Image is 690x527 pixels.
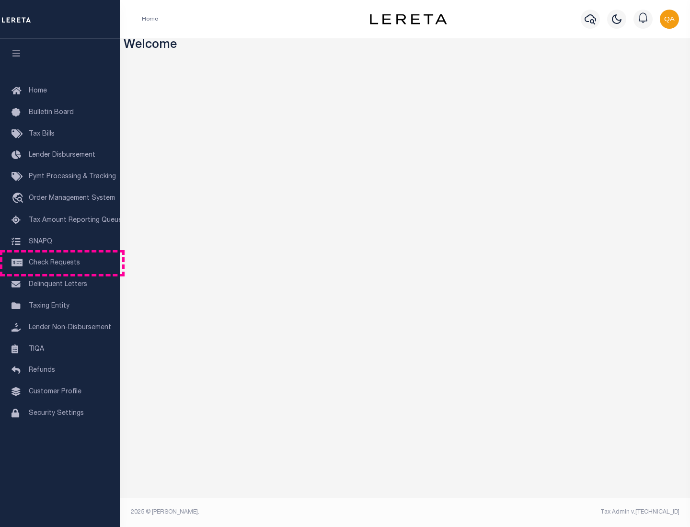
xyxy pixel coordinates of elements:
[29,367,55,374] span: Refunds
[29,345,44,352] span: TIQA
[29,152,95,159] span: Lender Disbursement
[124,508,405,516] div: 2025 © [PERSON_NAME].
[370,14,447,24] img: logo-dark.svg
[29,238,52,245] span: SNAPQ
[29,109,74,116] span: Bulletin Board
[29,88,47,94] span: Home
[29,173,116,180] span: Pymt Processing & Tracking
[660,10,679,29] img: svg+xml;base64,PHN2ZyB4bWxucz0iaHR0cDovL3d3dy53My5vcmcvMjAwMC9zdmciIHBvaW50ZXItZXZlbnRzPSJub25lIi...
[29,303,69,309] span: Taxing Entity
[124,38,687,53] h3: Welcome
[11,193,27,205] i: travel_explore
[29,131,55,137] span: Tax Bills
[412,508,679,516] div: Tax Admin v.[TECHNICAL_ID]
[29,410,84,417] span: Security Settings
[142,15,158,23] li: Home
[29,217,122,224] span: Tax Amount Reporting Queue
[29,281,87,288] span: Delinquent Letters
[29,324,111,331] span: Lender Non-Disbursement
[29,195,115,202] span: Order Management System
[29,389,81,395] span: Customer Profile
[29,260,80,266] span: Check Requests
